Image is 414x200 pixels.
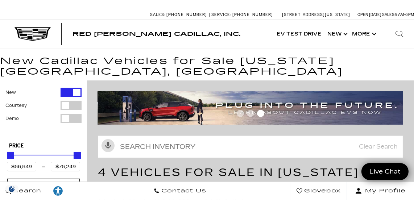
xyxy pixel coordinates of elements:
span: Open [DATE] [357,12,381,17]
a: Contact Us [148,182,212,200]
img: Opt-Out Icon [4,185,20,193]
a: Explore your accessibility options [47,182,69,200]
a: Live Chat [361,163,409,180]
span: Go to slide 2 [247,110,254,117]
a: Service: [PHONE_NUMBER] [209,13,275,17]
div: Maximum Price [74,152,81,159]
div: Minimum Price [7,152,14,159]
img: Cadillac Dark Logo with Cadillac White Text [15,27,51,41]
a: Glovebox [291,182,347,200]
svg: Click to toggle on voice search [102,139,115,152]
span: Glovebox [302,186,341,196]
div: Search [385,20,414,49]
span: Sales: [382,12,395,17]
span: Go to slide 1 [237,110,244,117]
a: EV Test Drive [274,20,324,49]
div: Price [7,149,80,171]
label: Courtesy [5,102,27,109]
section: Click to Open Cookie Consent Modal [4,185,20,193]
label: Demo [5,115,19,122]
a: New [324,20,349,49]
div: ModelModel [7,179,80,198]
span: Go to slide 3 [257,110,264,117]
span: [PHONE_NUMBER] [232,12,273,17]
span: Service: [211,12,231,17]
label: New [5,89,16,96]
input: Search Inventory [98,136,403,158]
input: Minimum [7,162,36,171]
button: More [349,20,378,49]
span: My Profile [362,186,406,196]
span: 9 AM-6 PM [395,12,414,17]
h5: Price [9,143,78,149]
span: Red [PERSON_NAME] Cadillac, Inc. [73,30,240,37]
img: ev-blog-post-banners4 [98,91,409,125]
a: Red [PERSON_NAME] Cadillac, Inc. [73,31,240,37]
span: Sales: [150,12,165,17]
span: Search [11,186,41,196]
span: Live Chat [366,167,404,176]
div: Explore your accessibility options [47,186,69,196]
a: Sales: [PHONE_NUMBER] [150,13,209,17]
span: Contact Us [160,186,206,196]
button: Open user profile menu [347,182,414,200]
input: Maximum [51,162,80,171]
a: [STREET_ADDRESS][US_STATE] [282,12,350,17]
div: Filter by Vehicle Type [5,88,82,136]
span: [PHONE_NUMBER] [166,12,207,17]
